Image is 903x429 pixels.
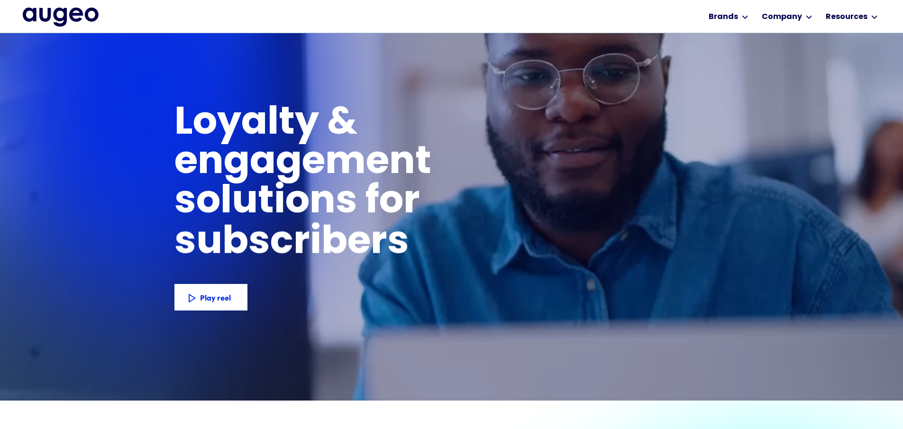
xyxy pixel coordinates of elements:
[174,284,247,310] a: Play reel
[826,11,867,23] div: Resources
[174,104,584,222] h1: Loyalty & engagement solutions for
[174,224,409,263] h1: subscribers
[709,11,738,23] div: Brands
[23,8,99,27] a: home
[762,11,802,23] div: Company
